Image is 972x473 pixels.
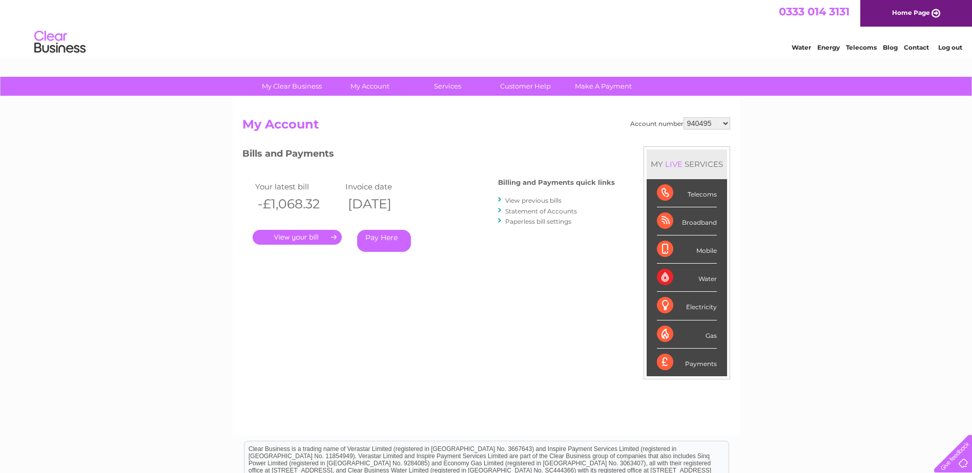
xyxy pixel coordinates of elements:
[647,149,727,179] div: MY SERVICES
[498,179,615,186] h4: Billing and Payments quick links
[657,349,717,376] div: Payments
[657,320,717,349] div: Gas
[253,193,343,214] th: -£1,068.32
[505,197,562,204] a: View previous bills
[663,159,685,169] div: LIVE
[657,292,717,320] div: Electricity
[657,264,717,292] div: Water
[253,180,343,193] td: Your latest bill
[483,77,568,96] a: Customer Help
[505,218,571,225] a: Paperless bill settings
[505,207,577,215] a: Statement of Accounts
[657,207,717,235] div: Broadband
[846,44,877,51] a: Telecoms
[242,117,730,137] h2: My Account
[657,179,717,207] div: Telecoms
[253,230,342,245] a: .
[34,27,86,58] img: logo.png
[343,193,433,214] th: [DATE]
[883,44,898,51] a: Blog
[561,77,646,96] a: Make A Payment
[327,77,412,96] a: My Account
[242,146,615,164] h3: Bills and Payments
[904,44,929,51] a: Contact
[405,77,490,96] a: Services
[938,44,962,51] a: Log out
[357,230,411,252] a: Pay Here
[244,6,729,50] div: Clear Business is a trading name of Verastar Limited (registered in [GEOGRAPHIC_DATA] No. 3667643...
[779,5,850,18] a: 0333 014 3131
[343,180,433,193] td: Invoice date
[630,117,730,130] div: Account number
[657,235,717,264] div: Mobile
[792,44,811,51] a: Water
[250,77,334,96] a: My Clear Business
[817,44,840,51] a: Energy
